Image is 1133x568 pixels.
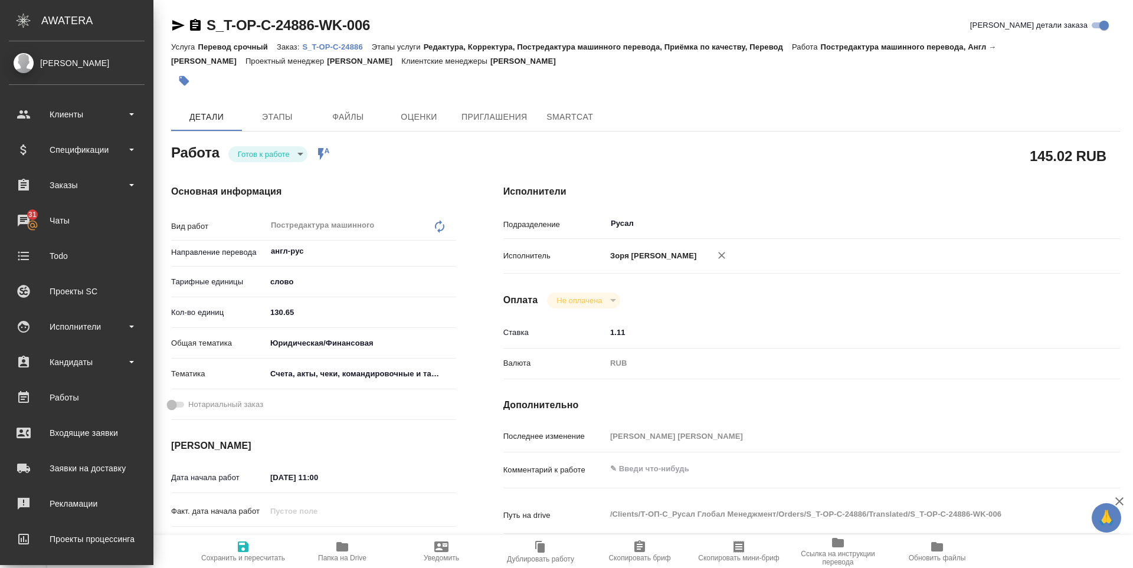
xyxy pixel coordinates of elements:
p: Тарифные единицы [171,276,266,288]
p: Последнее изменение [503,431,606,442]
span: Дублировать работу [507,555,574,563]
p: Исполнитель [503,250,606,262]
span: Сохранить и пересчитать [201,554,285,562]
h4: Основная информация [171,185,456,199]
button: Скопировать ссылку для ЯМессенджера [171,18,185,32]
a: Заявки на доставку [3,454,150,483]
button: Готов к работе [234,149,293,159]
p: [PERSON_NAME] [490,57,565,65]
a: Работы [3,383,150,412]
span: Этапы [249,110,306,124]
p: Услуга [171,42,198,51]
a: Входящие заявки [3,418,150,448]
button: Уведомить [392,535,491,568]
a: Рекламации [3,489,150,518]
span: 🙏 [1096,505,1116,530]
input: ✎ Введи что-нибудь [266,469,369,486]
button: Дублировать работу [491,535,590,568]
p: Клиентские менеджеры [401,57,490,65]
button: Скопировать ссылку [188,18,202,32]
span: [PERSON_NAME] детали заказа [970,19,1088,31]
p: Перевод срочный [198,42,277,51]
p: Дата начала работ [171,472,266,484]
input: ✎ Введи что-нибудь [266,533,369,550]
p: [PERSON_NAME] [327,57,401,65]
button: Скопировать мини-бриф [689,535,788,568]
div: Клиенты [9,106,145,123]
div: Заказы [9,176,145,194]
div: Чаты [9,212,145,229]
span: Файлы [320,110,376,124]
button: Папка на Drive [293,535,392,568]
p: Проектный менеджер [245,57,327,65]
button: 🙏 [1092,503,1121,533]
a: 31Чаты [3,206,150,235]
a: Todo [3,241,150,271]
span: Ссылка на инструкции перевода [795,550,880,566]
span: SmartCat [542,110,598,124]
p: Зоря [PERSON_NAME] [606,250,697,262]
span: Папка на Drive [318,554,366,562]
p: Факт. дата начала работ [171,505,266,517]
input: Пустое поле [606,428,1069,445]
button: Open [1062,222,1065,225]
div: RUB [606,353,1069,373]
span: 31 [21,209,44,221]
input: Пустое поле [266,503,369,520]
div: Работы [9,389,145,406]
div: Входящие заявки [9,424,145,442]
h4: Оплата [503,293,538,307]
a: S_T-OP-C-24886 [302,41,371,51]
a: Проекты процессинга [3,524,150,554]
button: Скопировать бриф [590,535,689,568]
span: Обновить файлы [909,554,966,562]
p: Работа [792,42,821,51]
p: Ставка [503,327,606,339]
div: Рекламации [9,495,145,513]
div: Готов к работе [547,293,620,308]
div: AWATERA [41,9,153,32]
div: Кандидаты [9,353,145,371]
h4: Исполнители [503,185,1120,199]
p: Путь на drive [503,510,606,521]
div: Юридическая/Финансовая [266,333,456,353]
input: ✎ Введи что-нибудь [606,324,1069,341]
p: Заказ: [277,42,302,51]
div: Проекты процессинга [9,530,145,548]
input: ✎ Введи что-нибудь [266,304,456,321]
textarea: /Clients/Т-ОП-С_Русал Глобал Менеджмент/Orders/S_T-OP-C-24886/Translated/S_T-OP-C-24886-WK-006 [606,504,1069,524]
a: Проекты SC [3,277,150,306]
span: Оценки [391,110,447,124]
h2: 145.02 RUB [1030,146,1106,166]
p: S_T-OP-C-24886 [302,42,371,51]
button: Сохранить и пересчитать [194,535,293,568]
h2: Работа [171,141,220,162]
p: Вид работ [171,221,266,232]
h4: [PERSON_NAME] [171,439,456,453]
p: Редактура, Корректура, Постредактура машинного перевода, Приёмка по качеству, Перевод [424,42,792,51]
button: Удалить исполнителя [709,242,735,268]
button: Open [450,250,452,252]
p: Комментарий к работе [503,464,606,476]
span: Скопировать мини-бриф [698,554,779,562]
h4: Дополнительно [503,398,1120,412]
p: Этапы услуги [372,42,424,51]
p: Валюта [503,357,606,369]
div: Проекты SC [9,283,145,300]
a: S_T-OP-C-24886-WK-006 [207,17,370,33]
div: Исполнители [9,318,145,336]
div: [PERSON_NAME] [9,57,145,70]
p: Направление перевода [171,247,266,258]
span: Скопировать бриф [608,554,670,562]
p: Общая тематика [171,337,266,349]
div: Готов к работе [228,146,307,162]
span: Детали [178,110,235,124]
div: Спецификации [9,141,145,159]
button: Не оплачена [553,296,605,306]
span: Приглашения [461,110,528,124]
p: Подразделение [503,219,606,231]
div: слово [266,272,456,292]
div: Счета, акты, чеки, командировочные и таможенные документы [266,364,456,384]
p: Кол-во единиц [171,307,266,319]
div: Todo [9,247,145,265]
